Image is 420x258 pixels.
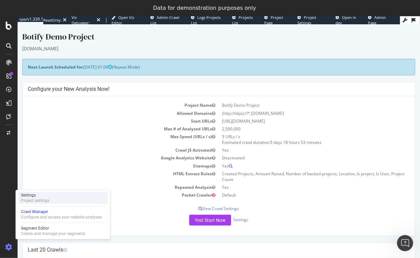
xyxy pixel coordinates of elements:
td: Repeated Analysis [10,159,201,167]
a: Project Settings [297,15,330,25]
th: Exclude from ActionBoard [247,238,366,252]
td: Start URLs [10,93,201,101]
a: Projects List [232,15,259,25]
th: Launch Date [123,238,194,252]
span: Project Settings [297,15,316,25]
span: [DATE] 01:00 [66,40,95,46]
td: (http|https)://*.[DOMAIN_NAME] [201,85,393,93]
td: Project Name [10,77,201,85]
td: Yes [201,122,393,130]
td: 5 URLs / s Estimated crawl duration: [201,108,393,122]
span: Admin Crawl List [151,15,180,25]
a: Crawl ManagerConfigure and access your website analyses [18,208,107,221]
span: Logs Projects List [191,15,221,25]
td: Default [201,167,393,175]
td: 2,500,000 [201,101,393,108]
th: Analysis [10,238,76,252]
span: Open Viz Editor [112,15,134,25]
a: Admin Page [368,15,395,25]
a: Open in dev [336,15,363,25]
button: Yes! Start Now [172,190,214,201]
a: spa/v1.339.1 [18,16,43,24]
iframe: Intercom live chat [397,235,413,251]
div: spa/v1.339.1 [18,16,43,22]
div: Configure and access your website analyses [21,214,102,220]
td: Created Projects, Amount Raised, Number of backed projects, Location, Is project, Is User, Projec... [201,146,393,159]
strong: Next Launch Scheduled for: [10,40,66,46]
a: Admin Crawl List [151,15,186,25]
a: Open Viz Editor [112,15,146,25]
a: Project Page [265,15,292,25]
td: Yes [201,138,393,146]
td: Botify Demo Project [201,77,393,85]
td: Max Speed (URLs / s) [10,108,201,122]
a: SettingsProject settings [18,192,107,204]
td: Google Analytics Website [10,130,201,137]
div: Create and manage your segments [21,231,85,236]
div: Viz Debugger: [72,15,96,25]
td: Allowed Domains [10,85,201,93]
div: Project settings [21,198,49,203]
h4: Last 20 Crawls [10,222,392,229]
td: Crawl JS Activated [10,122,201,130]
span: 5 days 18 hours 53 minutes [253,115,304,121]
td: Sitemaps [10,138,201,146]
span: Admin Page [368,15,386,25]
div: Botify Demo Project [5,7,398,21]
div: Settings [21,192,49,198]
div: ReadOnly: [43,18,61,23]
div: Data for demonstration purposes only [153,5,256,11]
td: Yes [201,159,393,167]
div: [DOMAIN_NAME] [5,21,398,28]
td: Pocket Crawler [10,167,201,175]
span: Projects List [232,15,253,25]
td: HTML Extract Rules [10,146,201,159]
div: Crawl Manager [21,209,102,214]
div: Segment Editor [21,226,85,231]
a: Logs Projects List [191,15,227,25]
td: Deactivated [201,130,393,137]
p: View Crawl Settings [10,181,392,187]
span: Open in dev [336,15,356,25]
th: Status [76,238,123,252]
span: Project Page [265,15,283,25]
td: Max # of Analysed URLs [10,101,201,108]
h4: Configure your New Analysis Now! [10,61,392,68]
a: Segment EditorCreate and manage your segments [18,225,107,237]
a: Settings [216,193,231,199]
td: [URL][DOMAIN_NAME] [201,93,393,101]
div: (Repeat Mode) [5,34,398,51]
th: # of URLs [194,238,247,252]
